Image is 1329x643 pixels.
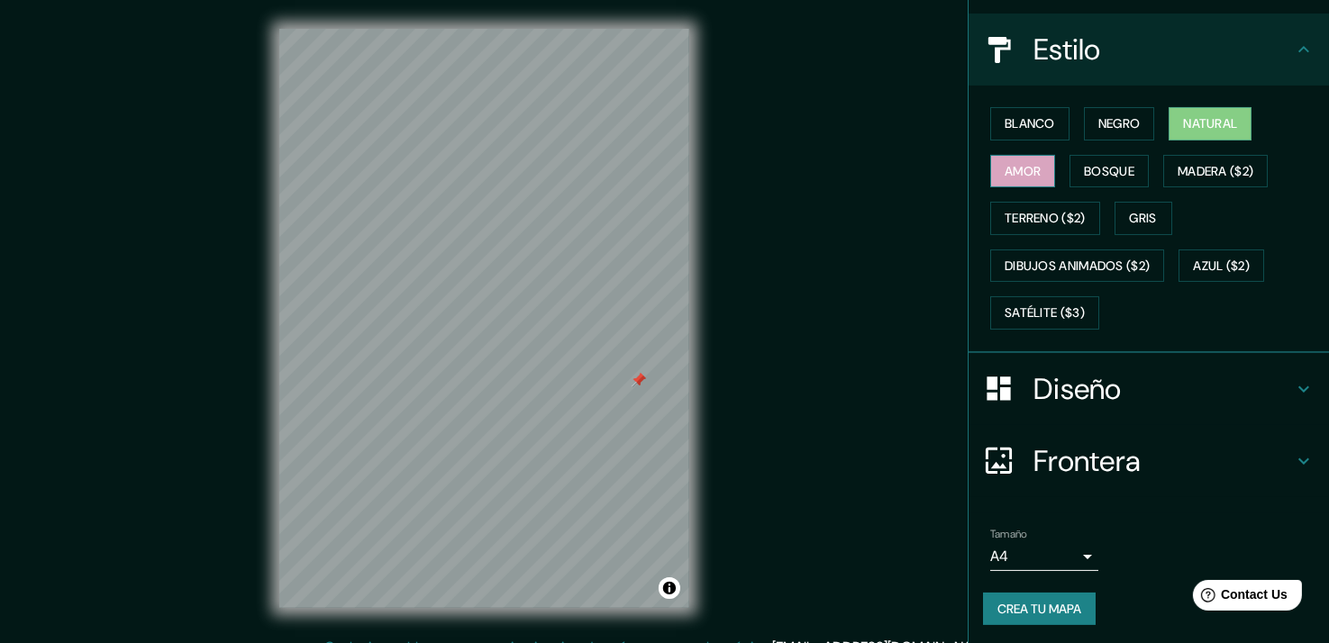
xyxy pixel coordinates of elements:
[990,526,1027,541] label: Tamaño
[990,542,1098,571] div: A4
[1179,249,1264,283] button: Azul ($2)
[969,425,1329,497] div: Frontera
[659,577,680,599] button: Toggle attribution
[1169,107,1252,140] button: Natural
[1163,155,1268,188] button: Madera ($2)
[969,353,1329,425] div: Diseño
[1169,573,1309,623] iframe: Help widget launcher
[1033,371,1293,407] h4: Diseño
[1033,443,1293,479] h4: Frontera
[990,296,1099,330] button: Satélite ($3)
[1115,202,1172,235] button: Gris
[990,155,1055,188] button: Amor
[983,593,1096,626] button: Crea tu mapa
[990,249,1164,283] button: Dibujos animados ($2)
[1084,107,1155,140] button: Negro
[990,202,1100,235] button: Terreno ($2)
[279,29,689,608] canvas: Map
[1033,32,1293,68] h4: Estilo
[1070,155,1149,188] button: Bosque
[990,107,1070,140] button: Blanco
[969,14,1329,86] div: Estilo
